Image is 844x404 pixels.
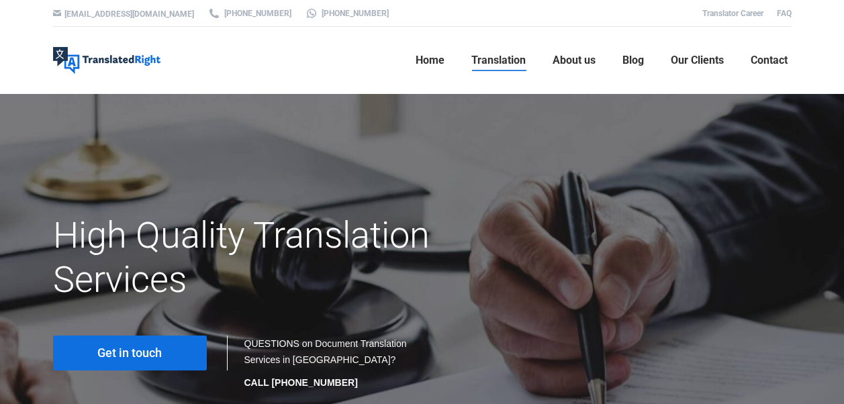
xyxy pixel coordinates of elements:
span: Get in touch [97,346,162,360]
strong: CALL [PHONE_NUMBER] [244,377,358,388]
a: [PHONE_NUMBER] [305,7,389,19]
a: Translation [467,39,530,82]
span: Blog [622,54,644,67]
a: FAQ [777,9,792,18]
span: About us [553,54,596,67]
span: Translation [471,54,526,67]
a: [PHONE_NUMBER] [207,7,291,19]
a: About us [549,39,600,82]
img: Translated Right [53,47,160,74]
span: Home [416,54,444,67]
span: Contact [751,54,788,67]
h1: High Quality Translation Services [53,213,538,302]
div: QUESTIONS on Document Translation Services in [GEOGRAPHIC_DATA]? [244,336,409,391]
a: Blog [618,39,648,82]
a: Get in touch [53,336,207,370]
span: Our Clients [671,54,724,67]
a: Our Clients [667,39,728,82]
a: Translator Career [702,9,763,18]
a: Home [412,39,449,82]
a: Contact [747,39,792,82]
a: [EMAIL_ADDRESS][DOMAIN_NAME] [64,9,194,19]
